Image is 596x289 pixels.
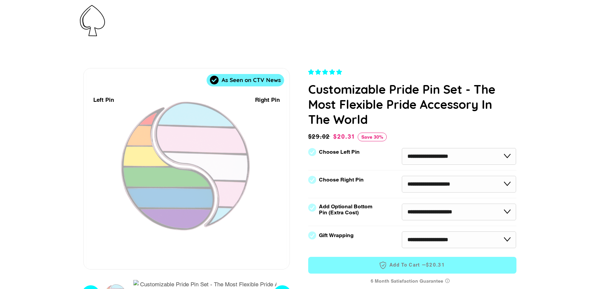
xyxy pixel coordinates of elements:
span: Add to Cart — [318,261,506,270]
label: Choose Left Pin [319,149,360,155]
span: $20.31 [426,262,445,269]
div: 6 Month Satisfaction Guarantee [308,275,516,287]
h1: Customizable Pride Pin Set - The Most Flexible Pride Accessory In The World [308,82,516,127]
label: Gift Wrapping [319,232,354,238]
div: Right Pin [255,95,280,104]
span: $20.31 [333,133,355,140]
span: $29.02 [308,132,332,141]
span: 4.83 stars [308,69,344,75]
button: Add to Cart —$20.31 [308,257,516,274]
label: Add Optional Bottom Pin (Extra Cost) [319,204,375,216]
span: Save 30% [358,133,387,141]
img: Pin-Ace [80,5,105,36]
label: Choose Right Pin [319,177,364,183]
